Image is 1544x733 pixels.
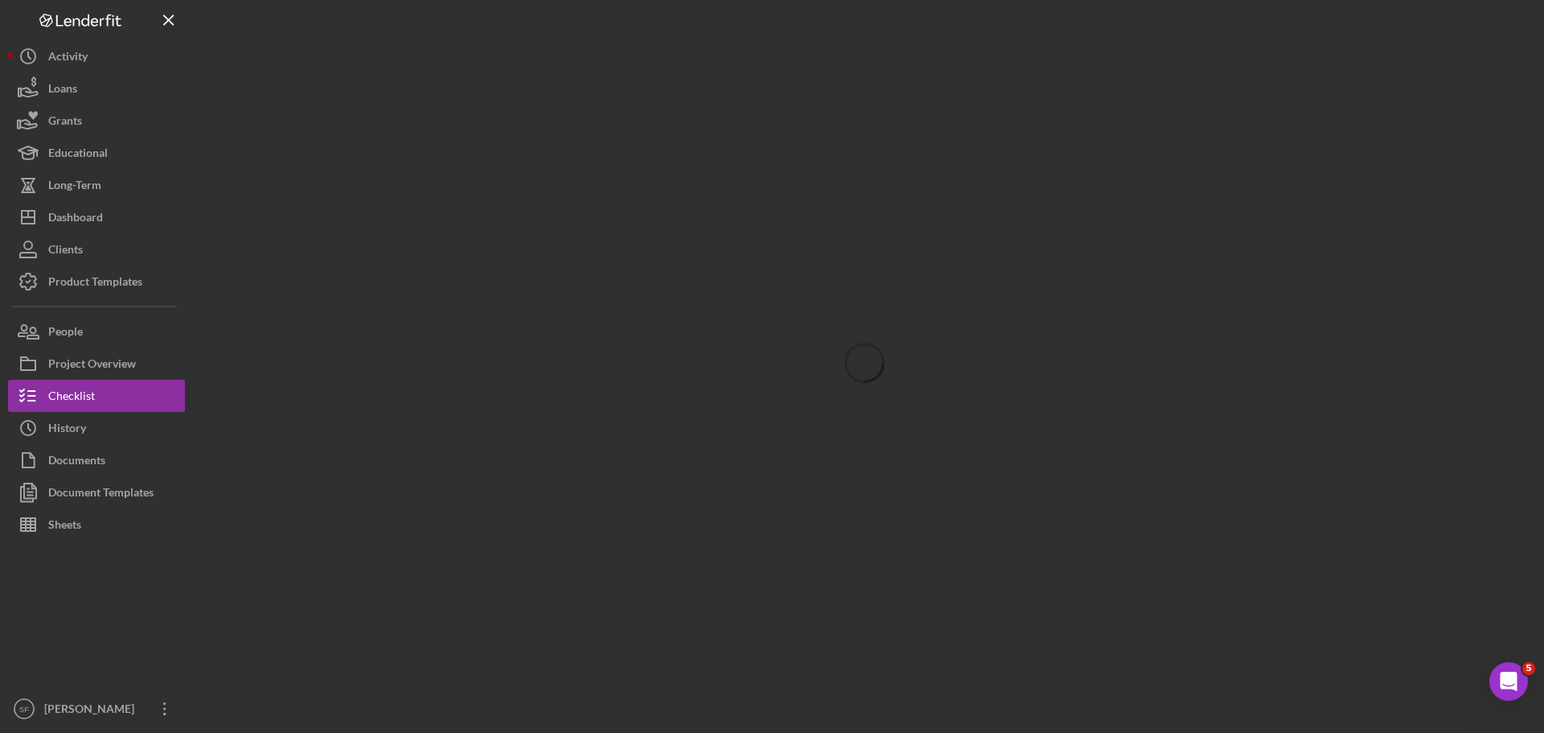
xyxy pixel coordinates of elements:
div: Clients [48,233,83,270]
button: Loans [8,72,185,105]
text: SF [19,705,29,714]
div: History [48,412,86,448]
iframe: Intercom live chat [1489,662,1528,701]
div: Document Templates [48,476,154,513]
button: Dashboard [8,201,185,233]
div: Sheets [48,509,81,545]
button: Project Overview [8,348,185,380]
span: 5 [1522,662,1535,675]
div: Checklist [48,380,95,416]
div: Grants [48,105,82,141]
button: SF[PERSON_NAME] [8,693,185,725]
div: People [48,315,83,352]
div: Product Templates [48,266,142,302]
button: Activity [8,40,185,72]
div: Activity [48,40,88,76]
div: Educational [48,137,108,173]
button: History [8,412,185,444]
div: Project Overview [48,348,136,384]
button: Product Templates [8,266,185,298]
button: Sheets [8,509,185,541]
button: People [8,315,185,348]
div: Documents [48,444,105,480]
button: Grants [8,105,185,137]
div: [PERSON_NAME] [40,693,145,729]
button: Long-Term [8,169,185,201]
button: Clients [8,233,185,266]
div: Dashboard [48,201,103,237]
div: Long-Term [48,169,101,205]
div: Loans [48,72,77,109]
button: Documents [8,444,185,476]
button: Educational [8,137,185,169]
button: Document Templates [8,476,185,509]
button: Checklist [8,380,185,412]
